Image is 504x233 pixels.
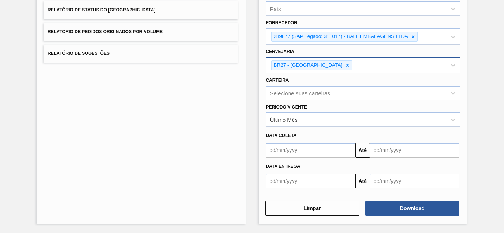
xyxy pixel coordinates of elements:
[370,143,459,158] input: dd/mm/yyyy
[270,90,330,96] div: Selecione suas carteiras
[44,23,238,41] button: Relatório de Pedidos Originados por Volume
[365,201,459,216] button: Download
[265,201,359,216] button: Limpar
[272,61,344,70] div: BR27 - [GEOGRAPHIC_DATA]
[266,164,300,169] span: Data entrega
[355,143,370,158] button: Até
[272,32,409,41] div: 289877 (SAP Legado: 311017) - BALL EMBALAGENS LTDA
[266,105,307,110] label: Período Vigente
[266,49,294,54] label: Cervejaria
[266,174,355,188] input: dd/mm/yyyy
[266,143,355,158] input: dd/mm/yyyy
[266,20,297,25] label: Fornecedor
[355,174,370,188] button: Até
[370,174,459,188] input: dd/mm/yyyy
[44,45,238,63] button: Relatório de Sugestões
[44,1,238,19] button: Relatório de Status do [GEOGRAPHIC_DATA]
[270,6,281,12] div: País
[48,7,155,13] span: Relatório de Status do [GEOGRAPHIC_DATA]
[270,117,298,123] div: Último Mês
[48,29,163,34] span: Relatório de Pedidos Originados por Volume
[48,51,110,56] span: Relatório de Sugestões
[266,78,289,83] label: Carteira
[266,133,297,138] span: Data coleta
